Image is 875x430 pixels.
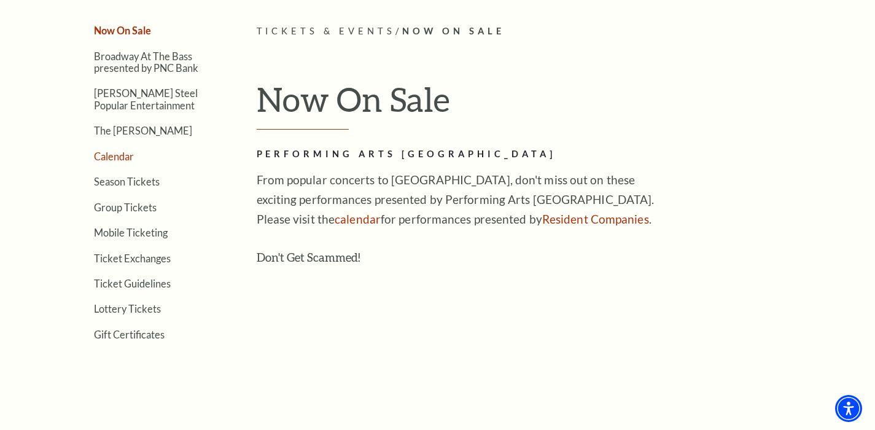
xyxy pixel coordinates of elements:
[94,227,168,238] a: Mobile Ticketing
[94,87,198,111] a: [PERSON_NAME] Steel Popular Entertainment
[257,24,819,39] p: /
[257,170,656,229] p: From popular concerts to [GEOGRAPHIC_DATA], don't miss out on these exciting performances present...
[94,329,165,340] a: Gift Certificates
[335,212,381,226] a: calendar
[94,150,134,162] a: Calendar
[94,25,151,36] a: Now On Sale
[257,147,656,162] h2: Performing Arts [GEOGRAPHIC_DATA]
[257,79,819,130] h1: Now On Sale
[94,50,198,74] a: Broadway At The Bass presented by PNC Bank
[835,395,862,422] div: Accessibility Menu
[94,303,161,315] a: Lottery Tickets
[94,278,171,289] a: Ticket Guidelines
[402,26,505,36] span: Now On Sale
[94,125,192,136] a: The [PERSON_NAME]
[257,26,396,36] span: Tickets & Events
[542,212,649,226] a: Resident Companies
[94,176,160,187] a: Season Tickets
[94,252,171,264] a: Ticket Exchanges
[94,201,157,213] a: Group Tickets
[257,248,656,267] h3: Don't Get Scammed!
